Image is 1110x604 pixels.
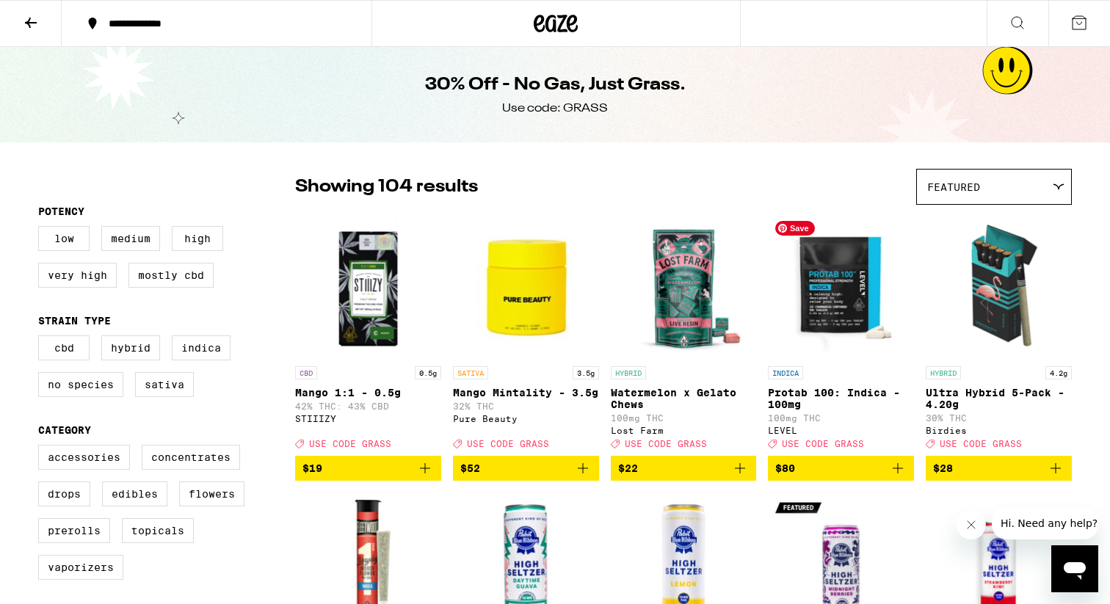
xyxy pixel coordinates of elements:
[101,335,160,360] label: Hybrid
[295,212,441,359] img: STIIIZY - Mango 1:1 - 0.5g
[453,366,488,379] p: SATIVA
[611,426,757,435] div: Lost Farm
[425,73,686,98] h1: 30% Off - No Gas, Just Grass.
[467,439,549,448] span: USE CODE GRASS
[957,510,986,539] iframe: Close message
[38,481,90,506] label: Drops
[926,426,1072,435] div: Birdies
[611,387,757,410] p: Watermelon x Gelato Chews
[775,462,795,474] span: $80
[782,439,864,448] span: USE CODE GRASS
[453,212,599,456] a: Open page for Mango Mintality - 3.5g from Pure Beauty
[933,462,953,474] span: $28
[625,439,707,448] span: USE CODE GRASS
[295,175,478,200] p: Showing 104 results
[611,413,757,423] p: 100mg THC
[309,439,391,448] span: USE CODE GRASS
[768,366,803,379] p: INDICA
[992,507,1098,539] iframe: Message from company
[38,518,110,543] label: Prerolls
[926,456,1072,481] button: Add to bag
[38,315,111,327] legend: Strain Type
[295,401,441,411] p: 42% THC: 43% CBD
[38,205,84,217] legend: Potency
[926,366,961,379] p: HYBRID
[927,181,980,193] span: Featured
[128,263,214,288] label: Mostly CBD
[135,372,194,397] label: Sativa
[172,226,223,251] label: High
[926,212,1072,456] a: Open page for Ultra Hybrid 5-Pack - 4.20g from Birdies
[453,456,599,481] button: Add to bag
[460,462,480,474] span: $52
[102,481,167,506] label: Edibles
[453,414,599,423] div: Pure Beauty
[618,462,638,474] span: $22
[940,439,1022,448] span: USE CODE GRASS
[172,335,231,360] label: Indica
[38,424,91,436] legend: Category
[768,387,914,410] p: Protab 100: Indica - 100mg
[38,335,90,360] label: CBD
[926,413,1072,423] p: 30% THC
[453,401,599,411] p: 32% THC
[38,263,117,288] label: Very High
[122,518,194,543] label: Topicals
[768,212,914,456] a: Open page for Protab 100: Indica - 100mg from LEVEL
[295,387,441,399] p: Mango 1:1 - 0.5g
[38,372,123,397] label: No Species
[415,366,441,379] p: 0.5g
[453,387,599,399] p: Mango Mintality - 3.5g
[611,366,646,379] p: HYBRID
[295,456,441,481] button: Add to bag
[38,226,90,251] label: Low
[453,212,599,359] img: Pure Beauty - Mango Mintality - 3.5g
[775,221,815,236] span: Save
[611,456,757,481] button: Add to bag
[768,426,914,435] div: LEVEL
[295,366,317,379] p: CBD
[142,445,240,470] label: Concentrates
[611,212,757,359] img: Lost Farm - Watermelon x Gelato Chews
[295,414,441,423] div: STIIIZY
[1045,366,1072,379] p: 4.2g
[926,212,1072,359] img: Birdies - Ultra Hybrid 5-Pack - 4.20g
[38,445,130,470] label: Accessories
[768,413,914,423] p: 100mg THC
[295,212,441,456] a: Open page for Mango 1:1 - 0.5g from STIIIZY
[926,387,1072,410] p: Ultra Hybrid 5-Pack - 4.20g
[768,212,914,359] img: LEVEL - Protab 100: Indica - 100mg
[101,226,160,251] label: Medium
[573,366,599,379] p: 3.5g
[1051,545,1098,592] iframe: Button to launch messaging window
[611,212,757,456] a: Open page for Watermelon x Gelato Chews from Lost Farm
[502,101,608,117] div: Use code: GRASS
[38,555,123,580] label: Vaporizers
[179,481,244,506] label: Flowers
[302,462,322,474] span: $19
[768,456,914,481] button: Add to bag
